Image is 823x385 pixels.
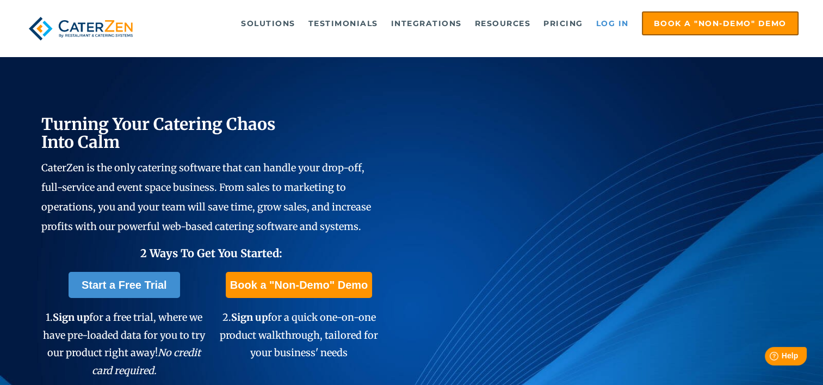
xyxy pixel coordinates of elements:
a: Resources [469,13,536,34]
a: Pricing [538,13,589,34]
a: Log in [591,13,634,34]
a: Integrations [386,13,467,34]
span: 2 Ways To Get You Started: [140,246,282,260]
span: CaterZen is the only catering software that can handle your drop-off, full-service and event spac... [41,162,371,233]
iframe: Help widget launcher [726,343,811,373]
em: No credit card required. [92,346,201,376]
a: Book a "Non-Demo" Demo [226,272,372,298]
span: Turning Your Catering Chaos Into Calm [41,114,276,152]
span: Sign up [231,311,268,324]
a: Book a "Non-Demo" Demo [642,11,799,35]
a: Solutions [236,13,301,34]
span: 1. for a free trial, where we have pre-loaded data for you to try our product right away! [43,311,205,376]
div: Navigation Menu [157,11,798,35]
span: 2. for a quick one-on-one product walkthrough, tailored for your business' needs [220,311,378,359]
span: Sign up [53,311,89,324]
a: Testimonials [303,13,383,34]
img: caterzen [24,11,137,46]
a: Start a Free Trial [69,272,180,298]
